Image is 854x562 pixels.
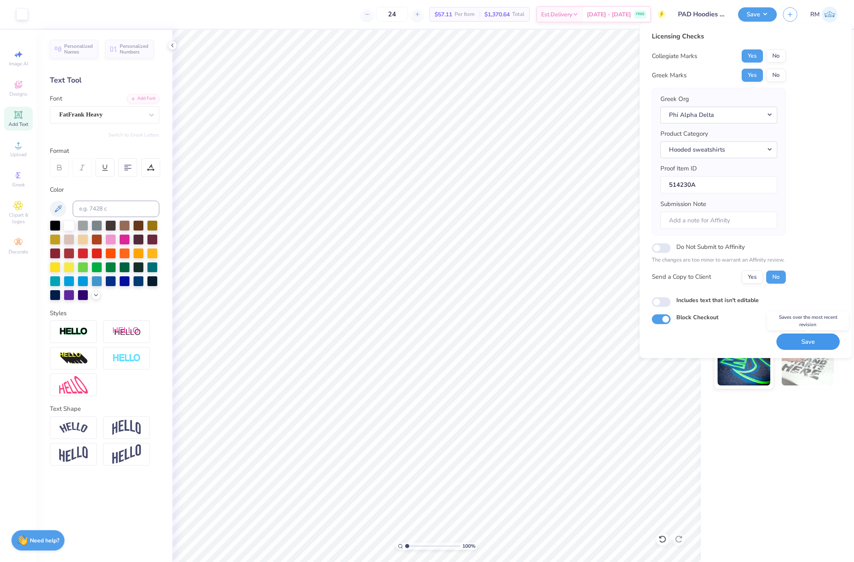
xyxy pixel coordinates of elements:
button: No [766,49,786,63]
img: Shadow [112,327,141,337]
span: Decorate [9,249,28,255]
img: Rise [112,444,141,464]
div: Format [50,146,160,156]
div: Styles [50,309,159,318]
p: The changes are too minor to warrant an Affinity review. [652,256,786,264]
div: Greek Marks [652,71,687,80]
span: Image AI [9,60,28,67]
button: Save [738,7,777,22]
img: Ronald Manipon [822,7,838,22]
label: Submission Note [660,199,706,209]
div: Licensing Checks [652,31,786,41]
img: Glow in the Dark Ink [718,345,770,385]
span: $1,370.64 [484,10,510,19]
span: $57.11 [435,10,452,19]
span: Designs [9,91,27,97]
input: e.g. 7428 c [73,201,159,217]
span: Personalized Numbers [120,43,149,55]
span: 100 % [462,542,475,550]
span: Per Item [455,10,475,19]
img: Negative Space [112,354,141,363]
input: – – [376,7,408,22]
button: No [766,271,786,284]
button: Hooded sweatshirts [660,141,777,158]
button: Yes [742,271,763,284]
span: Total [512,10,524,19]
button: No [766,69,786,82]
img: Water based Ink [782,345,834,385]
button: Phi Alpha Delta [660,107,777,123]
div: Saves over the most recent revision [767,311,849,330]
label: Font [50,94,62,103]
div: Text Tool [50,75,159,86]
div: Send a Copy to Client [652,272,711,282]
img: Arch [112,420,141,435]
span: Personalized Names [64,43,93,55]
strong: Need help? [30,537,59,544]
div: Add Font [127,94,159,103]
img: Arc [59,422,88,433]
div: Collegiate Marks [652,51,697,61]
img: 3d Illusion [59,352,88,365]
div: Text Shape [50,404,159,414]
span: Add Text [9,121,28,128]
button: Yes [742,49,763,63]
span: FREE [636,11,644,17]
span: Est. Delivery [541,10,572,19]
label: Block Checkout [676,313,718,322]
img: Flag [59,446,88,462]
img: Free Distort [59,376,88,394]
span: Greek [12,181,25,188]
img: Stroke [59,327,88,336]
input: Untitled Design [672,6,732,22]
label: Greek Org [660,94,689,104]
button: Switch to Greek Letters [108,132,159,138]
span: Clipart & logos [4,212,33,225]
label: Proof Item ID [660,164,697,173]
span: [DATE] - [DATE] [587,10,631,19]
label: Product Category [660,129,708,139]
label: Do Not Submit to Affinity [676,242,745,252]
input: Add a note for Affinity [660,212,777,229]
button: Save [776,334,840,350]
label: Includes text that isn't editable [676,296,759,305]
a: RM [810,7,838,22]
span: Upload [10,151,27,158]
div: Color [50,185,159,195]
button: Yes [742,69,763,82]
span: RM [810,10,820,19]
